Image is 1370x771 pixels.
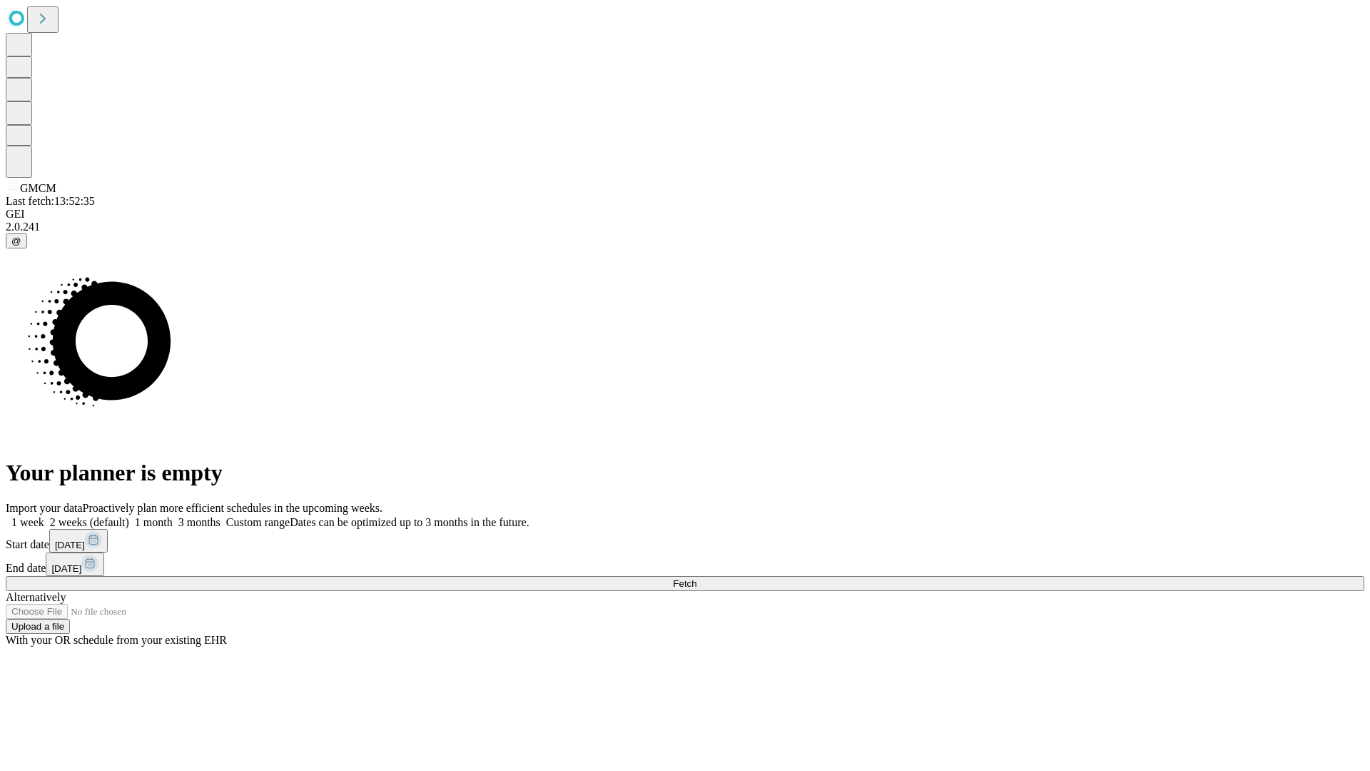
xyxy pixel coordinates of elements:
[50,516,129,528] span: 2 weeks (default)
[135,516,173,528] span: 1 month
[55,540,85,550] span: [DATE]
[6,529,1364,553] div: Start date
[6,634,227,646] span: With your OR schedule from your existing EHR
[6,591,66,603] span: Alternatively
[11,236,21,246] span: @
[46,553,104,576] button: [DATE]
[83,502,382,514] span: Proactively plan more efficient schedules in the upcoming weeks.
[226,516,290,528] span: Custom range
[6,195,95,207] span: Last fetch: 13:52:35
[6,233,27,248] button: @
[290,516,529,528] span: Dates can be optimized up to 3 months in the future.
[6,576,1364,591] button: Fetch
[11,516,44,528] span: 1 week
[6,460,1364,486] h1: Your planner is empty
[51,563,81,574] span: [DATE]
[6,208,1364,221] div: GEI
[673,578,696,589] span: Fetch
[49,529,108,553] button: [DATE]
[20,182,56,194] span: GMCM
[6,553,1364,576] div: End date
[178,516,220,528] span: 3 months
[6,619,70,634] button: Upload a file
[6,502,83,514] span: Import your data
[6,221,1364,233] div: 2.0.241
